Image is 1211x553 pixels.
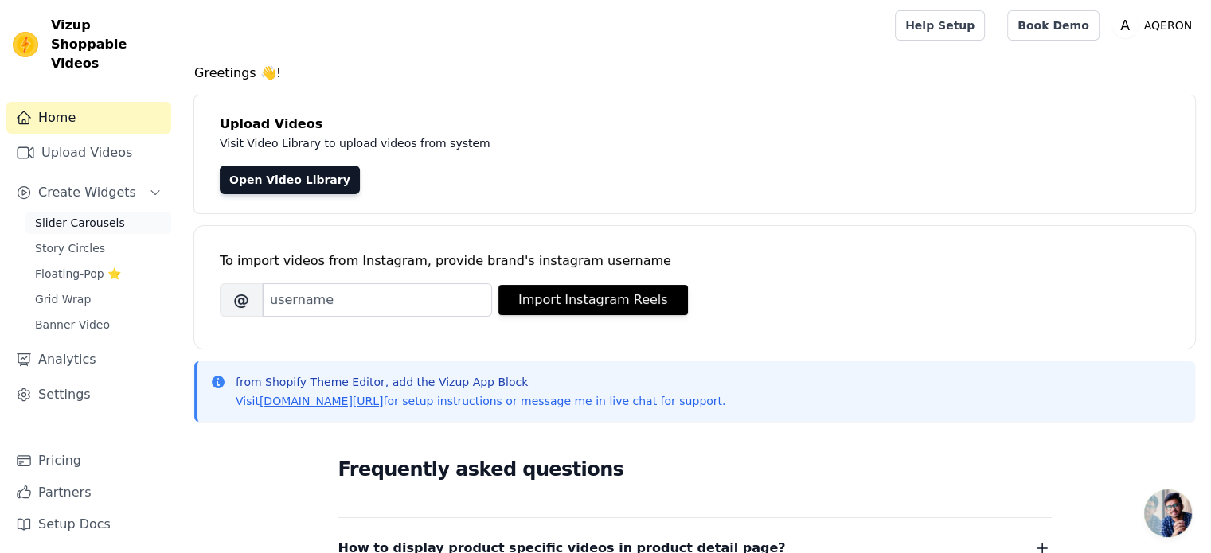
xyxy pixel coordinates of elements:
[6,344,171,376] a: Analytics
[1120,18,1130,33] text: A
[220,115,1170,134] h4: Upload Videos
[6,508,171,540] a: Setup Docs
[1007,10,1099,41] a: Book Demo
[25,313,171,336] a: Banner Video
[35,266,121,282] span: Floating-Pop ⭐
[6,102,171,134] a: Home
[895,10,985,41] a: Help Setup
[35,317,110,333] span: Banner Video
[35,240,105,256] span: Story Circles
[263,283,492,317] input: username
[6,477,171,508] a: Partners
[220,134,933,153] p: Visit Video Library to upload videos from system
[1112,11,1198,40] button: A AQERON
[6,177,171,208] button: Create Widgets
[38,183,136,202] span: Create Widgets
[236,393,725,409] p: Visit for setup instructions or message me in live chat for support.
[51,16,165,73] span: Vizup Shoppable Videos
[13,32,38,57] img: Vizup
[6,379,171,411] a: Settings
[194,64,1195,83] h4: Greetings 👋!
[25,237,171,259] a: Story Circles
[1144,489,1192,537] div: Ανοιχτή συνομιλία
[35,215,125,231] span: Slider Carousels
[260,395,384,407] a: [DOMAIN_NAME][URL]
[220,283,263,317] span: @
[6,137,171,169] a: Upload Videos
[220,166,360,194] a: Open Video Library
[338,454,1052,485] h2: Frequently asked questions
[25,263,171,285] a: Floating-Pop ⭐
[236,374,725,390] p: from Shopify Theme Editor, add the Vizup App Block
[498,285,688,315] button: Import Instagram Reels
[220,251,1170,271] div: To import videos from Instagram, provide brand's instagram username
[35,291,91,307] span: Grid Wrap
[6,445,171,477] a: Pricing
[1138,11,1198,40] p: AQERON
[25,212,171,234] a: Slider Carousels
[25,288,171,310] a: Grid Wrap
